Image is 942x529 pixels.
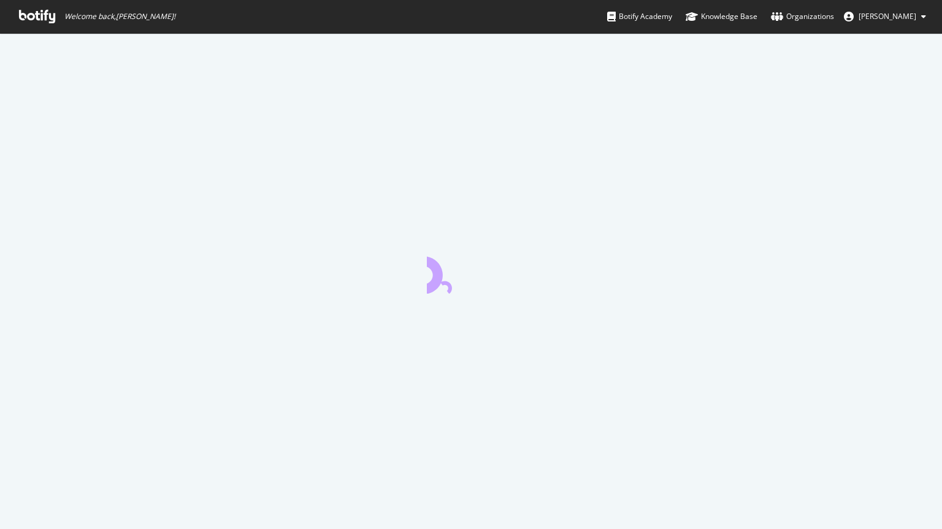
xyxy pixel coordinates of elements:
[834,7,936,26] button: [PERSON_NAME]
[427,249,515,294] div: animation
[771,10,834,23] div: Organizations
[64,12,175,21] span: Welcome back, [PERSON_NAME] !
[859,11,916,21] span: Joyce Sissi
[607,10,672,23] div: Botify Academy
[686,10,757,23] div: Knowledge Base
